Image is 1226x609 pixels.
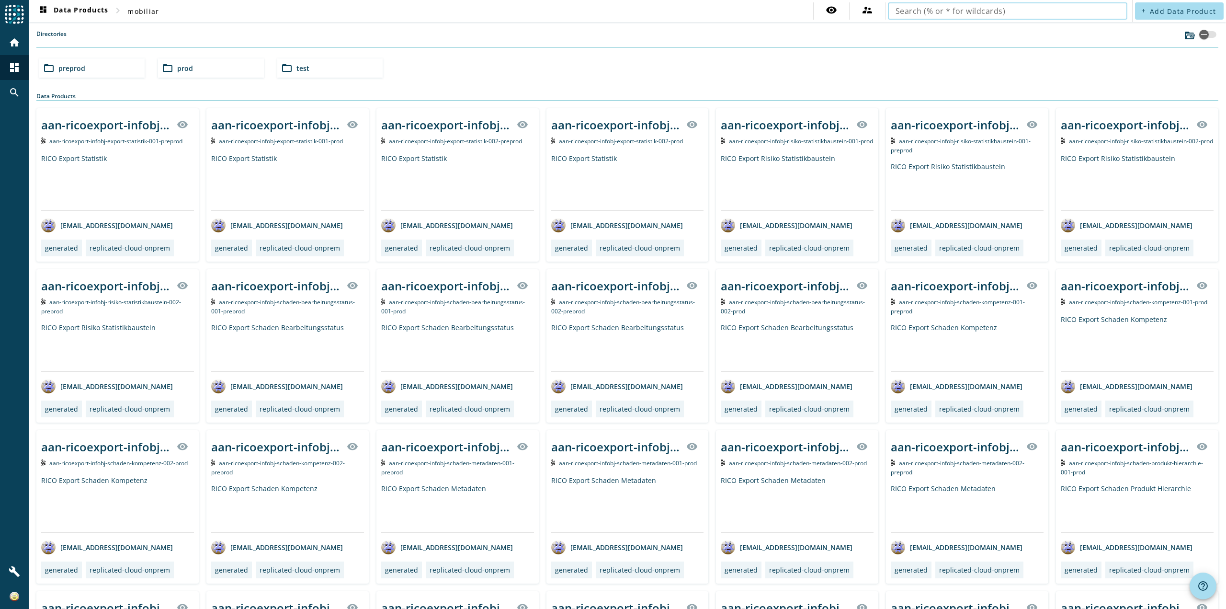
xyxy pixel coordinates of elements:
[211,218,226,232] img: avatar
[347,280,358,291] mat-icon: visibility
[1065,404,1098,414] div: generated
[385,404,418,414] div: generated
[381,540,396,554] img: avatar
[891,439,1021,455] div: aan-ricoexport-infobj-schaden-metadaten-002-_stage_
[430,404,510,414] div: replicated-cloud-onprem
[1061,218,1192,232] div: [EMAIL_ADDRESS][DOMAIN_NAME]
[381,540,513,554] div: [EMAIL_ADDRESS][DOMAIN_NAME]
[721,218,735,232] img: avatar
[1061,154,1214,210] div: RICO Export Risiko Statistikbaustein
[769,565,850,575] div: replicated-cloud-onprem
[381,154,534,210] div: RICO Export Statistik
[551,117,681,133] div: aan-ricoexport-infobj-export-statistik-002-_stage_
[347,441,358,452] mat-icon: visibility
[260,243,340,253] div: replicated-cloud-onprem
[1061,138,1065,144] img: Kafka Topic: aan-ricoexport-infobj-risiko-statistikbaustein-002-prod
[891,323,1044,371] div: RICO Export Schaden Kompetenz
[517,441,528,452] mat-icon: visibility
[721,299,725,305] img: Kafka Topic: aan-ricoexport-infobj-schaden-bearbeitungsstatus-002-prod
[41,476,194,532] div: RICO Export Schaden Kompetenz
[1061,379,1075,393] img: avatar
[891,218,905,232] img: avatar
[1069,298,1207,306] span: Kafka Topic: aan-ricoexport-infobj-schaden-kompetenz-001-prod
[856,280,868,291] mat-icon: visibility
[219,137,343,145] span: Kafka Topic: aan-ricoexport-infobj-export-statistik-001-prod
[41,379,173,393] div: [EMAIL_ADDRESS][DOMAIN_NAME]
[211,459,345,476] span: Kafka Topic: aan-ricoexport-infobj-schaden-kompetenz-002-preprod
[891,540,1022,554] div: [EMAIL_ADDRESS][DOMAIN_NAME]
[58,64,85,73] span: preprod
[729,137,873,145] span: Kafka Topic: aan-ricoexport-infobj-risiko-statistikbaustein-001-prod
[600,243,680,253] div: replicated-cloud-onprem
[891,379,905,393] img: avatar
[281,62,293,74] mat-icon: folder_open
[41,154,194,210] div: RICO Export Statistik
[381,117,511,133] div: aan-ricoexport-infobj-export-statistik-002-_stage_
[891,278,1021,294] div: aan-ricoexport-infobj-schaden-kompetenz-001-_stage_
[9,566,20,577] mat-icon: build
[891,299,895,305] img: Kafka Topic: aan-ricoexport-infobj-schaden-kompetenz-001-preprod
[1026,441,1038,452] mat-icon: visibility
[891,137,1031,154] span: Kafka Topic: aan-ricoexport-infobj-risiko-statistikbaustein-001-preprod
[1109,243,1190,253] div: replicated-cloud-onprem
[559,137,683,145] span: Kafka Topic: aan-ricoexport-infobj-export-statistik-002-prod
[90,565,170,575] div: replicated-cloud-onprem
[211,540,226,554] img: avatar
[721,154,874,210] div: RICO Export Risiko Statistikbaustein
[517,119,528,130] mat-icon: visibility
[551,298,695,315] span: Kafka Topic: aan-ricoexport-infobj-schaden-bearbeitungsstatus-002-preprod
[381,218,513,232] div: [EMAIL_ADDRESS][DOMAIN_NAME]
[769,404,850,414] div: replicated-cloud-onprem
[381,298,525,315] span: Kafka Topic: aan-ricoexport-infobj-schaden-bearbeitungsstatus-001-prod
[939,404,1020,414] div: replicated-cloud-onprem
[721,476,874,532] div: RICO Export Schaden Metadaten
[939,243,1020,253] div: replicated-cloud-onprem
[551,379,683,393] div: [EMAIL_ADDRESS][DOMAIN_NAME]
[559,459,697,467] span: Kafka Topic: aan-ricoexport-infobj-schaden-metadaten-001-prod
[41,439,171,455] div: aan-ricoexport-infobj-schaden-kompetenz-002-_stage_
[551,460,556,466] img: Kafka Topic: aan-ricoexport-infobj-schaden-metadaten-001-prod
[686,119,698,130] mat-icon: visibility
[112,5,124,16] mat-icon: chevron_right
[381,379,513,393] div: [EMAIL_ADDRESS][DOMAIN_NAME]
[895,243,928,253] div: generated
[162,62,173,74] mat-icon: folder_open
[211,323,364,371] div: RICO Export Schaden Bearbeitungsstatus
[891,218,1022,232] div: [EMAIL_ADDRESS][DOMAIN_NAME]
[721,540,735,554] img: avatar
[211,218,343,232] div: [EMAIL_ADDRESS][DOMAIN_NAME]
[41,138,45,144] img: Kafka Topic: aan-ricoexport-infobj-export-statistik-001-preprod
[124,2,163,20] button: mobiliar
[41,540,173,554] div: [EMAIL_ADDRESS][DOMAIN_NAME]
[41,117,171,133] div: aan-ricoexport-infobj-export-statistik-001-_stage_
[215,243,248,253] div: generated
[215,565,248,575] div: generated
[721,460,725,466] img: Kafka Topic: aan-ricoexport-infobj-schaden-metadaten-002-prod
[721,439,851,455] div: aan-ricoexport-infobj-schaden-metadaten-002-_stage_
[45,243,78,253] div: generated
[1061,278,1191,294] div: aan-ricoexport-infobj-schaden-kompetenz-001-_stage_
[381,323,534,371] div: RICO Export Schaden Bearbeitungsstatus
[41,299,45,305] img: Kafka Topic: aan-ricoexport-infobj-risiko-statistikbaustein-002-preprod
[381,439,511,455] div: aan-ricoexport-infobj-schaden-metadaten-001-_stage_
[891,117,1021,133] div: aan-ricoexport-infobj-risiko-statistikbaustein-001-_stage_
[1069,137,1213,145] span: Kafka Topic: aan-ricoexport-infobj-risiko-statistikbaustein-002-prod
[1196,119,1208,130] mat-icon: visibility
[721,278,851,294] div: aan-ricoexport-infobj-schaden-bearbeitungsstatus-002-_stage_
[551,278,681,294] div: aan-ricoexport-infobj-schaden-bearbeitungsstatus-002-_stage_
[211,379,343,393] div: [EMAIL_ADDRESS][DOMAIN_NAME]
[551,540,566,554] img: avatar
[721,298,865,315] span: Kafka Topic: aan-ricoexport-infobj-schaden-bearbeitungsstatus-002-prod
[1026,280,1038,291] mat-icon: visibility
[260,565,340,575] div: replicated-cloud-onprem
[826,4,837,16] mat-icon: visibility
[347,119,358,130] mat-icon: visibility
[551,154,704,210] div: RICO Export Statistik
[211,299,216,305] img: Kafka Topic: aan-ricoexport-infobj-schaden-bearbeitungsstatus-001-preprod
[551,379,566,393] img: avatar
[9,87,20,98] mat-icon: search
[551,540,683,554] div: [EMAIL_ADDRESS][DOMAIN_NAME]
[45,404,78,414] div: generated
[177,280,188,291] mat-icon: visibility
[41,278,171,294] div: aan-ricoexport-infobj-risiko-statistikbaustein-002-_stage_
